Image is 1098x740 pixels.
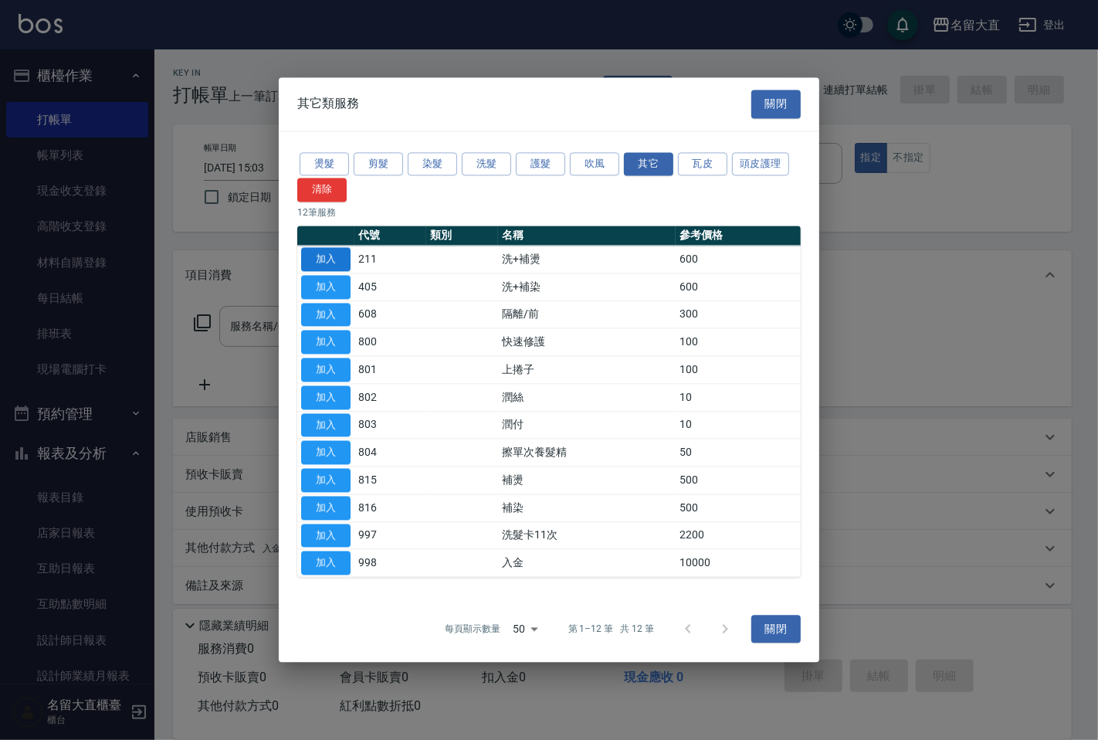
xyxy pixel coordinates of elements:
[301,303,351,327] button: 加入
[676,328,801,356] td: 100
[301,552,351,575] button: 加入
[498,467,676,494] td: 補燙
[498,494,676,522] td: 補染
[354,246,426,273] td: 211
[498,521,676,549] td: 洗髮卡11次
[354,384,426,412] td: 802
[462,152,511,176] button: 洗髮
[676,356,801,384] td: 100
[732,152,789,176] button: 頭皮護理
[498,384,676,412] td: 潤絲
[301,331,351,355] button: 加入
[676,246,801,273] td: 600
[516,152,565,176] button: 護髮
[354,521,426,549] td: 997
[408,152,457,176] button: 染髮
[676,384,801,412] td: 10
[498,356,676,384] td: 上捲子
[301,275,351,299] button: 加入
[301,524,351,548] button: 加入
[301,247,351,271] button: 加入
[676,273,801,301] td: 600
[498,411,676,439] td: 潤付
[676,467,801,494] td: 500
[354,467,426,494] td: 815
[301,468,351,492] button: 加入
[498,439,676,467] td: 擦單次養髮精
[678,152,727,176] button: 瓦皮
[676,439,801,467] td: 50
[507,608,544,650] div: 50
[354,152,403,176] button: 剪髮
[354,328,426,356] td: 800
[301,441,351,465] button: 加入
[624,152,673,176] button: 其它
[445,623,500,636] p: 每頁顯示數量
[354,411,426,439] td: 803
[498,300,676,328] td: 隔離/前
[676,411,801,439] td: 10
[568,623,654,636] p: 第 1–12 筆 共 12 筆
[301,385,351,409] button: 加入
[354,356,426,384] td: 801
[676,226,801,246] th: 參考價格
[354,549,426,577] td: 998
[354,300,426,328] td: 608
[498,226,676,246] th: 名稱
[354,439,426,467] td: 804
[751,90,801,118] button: 關閉
[676,300,801,328] td: 300
[297,178,347,202] button: 清除
[301,496,351,520] button: 加入
[498,246,676,273] td: 洗+補燙
[426,226,498,246] th: 類別
[354,226,426,246] th: 代號
[354,273,426,301] td: 405
[498,328,676,356] td: 快速修護
[354,494,426,522] td: 816
[297,97,359,112] span: 其它類服務
[570,152,619,176] button: 吹風
[300,152,349,176] button: 燙髮
[301,413,351,437] button: 加入
[751,615,801,643] button: 關閉
[301,358,351,382] button: 加入
[676,521,801,549] td: 2200
[676,494,801,522] td: 500
[498,549,676,577] td: 入金
[676,549,801,577] td: 10000
[498,273,676,301] td: 洗+補染
[297,205,801,219] p: 12 筆服務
